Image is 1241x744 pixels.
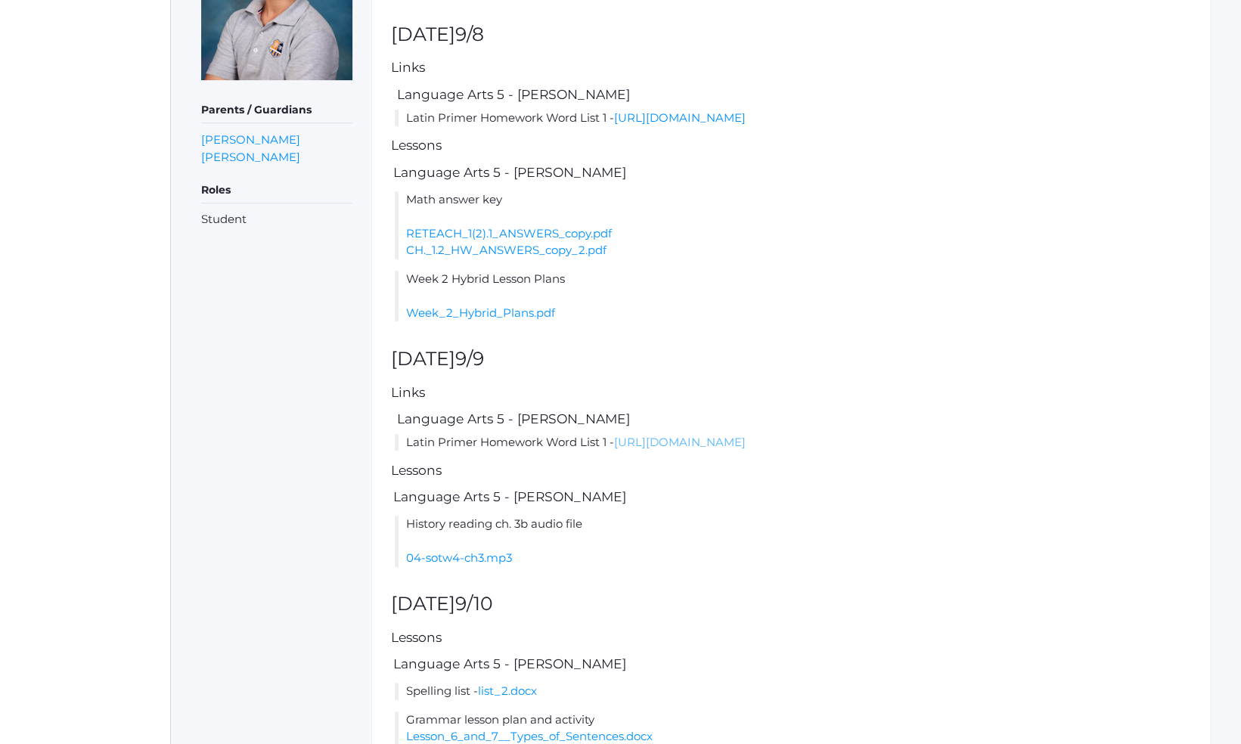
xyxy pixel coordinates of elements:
[406,226,612,240] a: RETEACH_1(2).1_ANSWERS_copy.pdf
[391,60,1191,75] h5: Links
[395,191,1191,259] li: Math answer key
[395,683,1191,700] li: Spelling list -
[406,305,555,320] a: Week_2_Hybrid_Plans.pdf
[395,434,1191,451] li: Latin Primer Homework Word List 1 -
[395,271,1191,322] li: Week 2 Hybrid Lesson Plans
[614,110,746,125] a: [URL][DOMAIN_NAME]
[391,386,1191,400] h5: Links
[391,166,1191,180] h5: Language Arts 5 - [PERSON_NAME]
[395,516,1191,567] li: History reading ch. 3b audio file
[406,550,512,565] a: 04-sotw4-ch3.mp3
[391,631,1191,645] h5: Lessons
[406,729,653,743] a: Lesson_6_and_7__Types_of_Sentences.docx
[201,148,300,166] a: [PERSON_NAME]
[395,412,1191,426] h5: Language Arts 5 - [PERSON_NAME]
[391,594,1191,615] h2: [DATE]
[201,178,352,203] h5: Roles
[455,347,484,370] span: 9/9
[614,435,746,449] a: [URL][DOMAIN_NAME]
[455,23,484,45] span: 9/8
[395,110,1191,127] li: Latin Primer Homework Word List 1 -
[391,657,1191,671] h5: Language Arts 5 - [PERSON_NAME]
[391,463,1191,478] h5: Lessons
[391,349,1191,370] h2: [DATE]
[391,490,1191,504] h5: Language Arts 5 - [PERSON_NAME]
[391,24,1191,45] h2: [DATE]
[201,98,352,123] h5: Parents / Guardians
[395,88,1191,102] h5: Language Arts 5 - [PERSON_NAME]
[201,131,300,148] a: [PERSON_NAME]
[406,243,607,257] a: CH._1.2_HW_ANSWERS_copy_2.pdf
[201,211,352,228] li: Student
[478,684,537,698] a: list_2.docx
[455,592,493,615] span: 9/10
[391,138,1191,153] h5: Lessons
